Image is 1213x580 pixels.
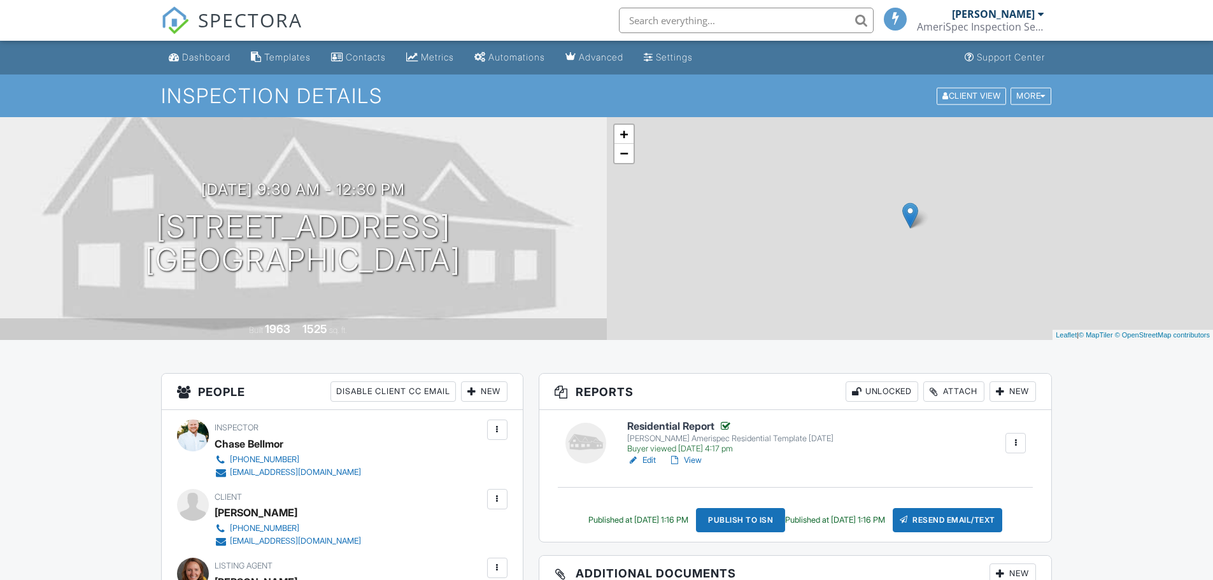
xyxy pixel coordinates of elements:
[560,46,628,69] a: Advanced
[1011,87,1051,104] div: More
[639,46,698,69] a: Settings
[846,381,918,402] div: Unlocked
[215,522,361,535] a: [PHONE_NUMBER]
[1115,331,1210,339] a: © OpenStreetMap contributors
[893,508,1002,532] div: Resend Email/Text
[469,46,550,69] a: Automations (Basic)
[619,8,874,33] input: Search everything...
[669,454,702,467] a: View
[161,6,189,34] img: The Best Home Inspection Software - Spectora
[977,52,1045,62] div: Support Center
[990,381,1036,402] div: New
[230,455,299,465] div: [PHONE_NUMBER]
[937,87,1006,104] div: Client View
[330,381,456,402] div: Disable Client CC Email
[198,6,302,33] span: SPECTORA
[215,434,283,453] div: Chase Bellmor
[215,535,361,548] a: [EMAIL_ADDRESS][DOMAIN_NAME]
[627,420,833,454] a: Residential Report [PERSON_NAME] Amerispec Residential Template [DATE] Buyer viewed [DATE] 4:17 pm
[249,325,263,335] span: Built
[579,52,623,62] div: Advanced
[201,181,405,198] h3: [DATE] 9:30 am - 12:30 pm
[614,125,634,144] a: Zoom in
[182,52,231,62] div: Dashboard
[952,8,1035,20] div: [PERSON_NAME]
[264,52,311,62] div: Templates
[935,90,1009,100] a: Client View
[215,453,361,466] a: [PHONE_NUMBER]
[488,52,545,62] div: Automations
[923,381,984,402] div: Attach
[656,52,693,62] div: Settings
[346,52,386,62] div: Contacts
[326,46,391,69] a: Contacts
[161,17,302,44] a: SPECTORA
[1079,331,1113,339] a: © MapTiler
[696,508,785,532] div: Publish to ISN
[215,423,259,432] span: Inspector
[265,322,290,336] div: 1963
[329,325,347,335] span: sq. ft.
[614,144,634,163] a: Zoom out
[588,515,688,525] div: Published at [DATE] 1:16 PM
[627,444,833,454] div: Buyer viewed [DATE] 4:17 pm
[1056,331,1077,339] a: Leaflet
[421,52,454,62] div: Metrics
[1053,330,1213,341] div: |
[145,210,461,278] h1: [STREET_ADDRESS] [GEOGRAPHIC_DATA]
[302,322,327,336] div: 1525
[230,467,361,477] div: [EMAIL_ADDRESS][DOMAIN_NAME]
[164,46,236,69] a: Dashboard
[230,536,361,546] div: [EMAIL_ADDRESS][DOMAIN_NAME]
[161,85,1053,107] h1: Inspection Details
[785,515,885,525] div: Published at [DATE] 1:16 PM
[246,46,316,69] a: Templates
[215,466,361,479] a: [EMAIL_ADDRESS][DOMAIN_NAME]
[401,46,459,69] a: Metrics
[960,46,1050,69] a: Support Center
[627,454,656,467] a: Edit
[215,561,273,570] span: Listing Agent
[215,492,242,502] span: Client
[627,420,833,432] h6: Residential Report
[461,381,507,402] div: New
[917,20,1044,33] div: AmeriSpec Inspection Services
[162,374,523,410] h3: People
[539,374,1052,410] h3: Reports
[215,503,297,522] div: [PERSON_NAME]
[627,434,833,444] div: [PERSON_NAME] Amerispec Residential Template [DATE]
[230,523,299,534] div: [PHONE_NUMBER]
